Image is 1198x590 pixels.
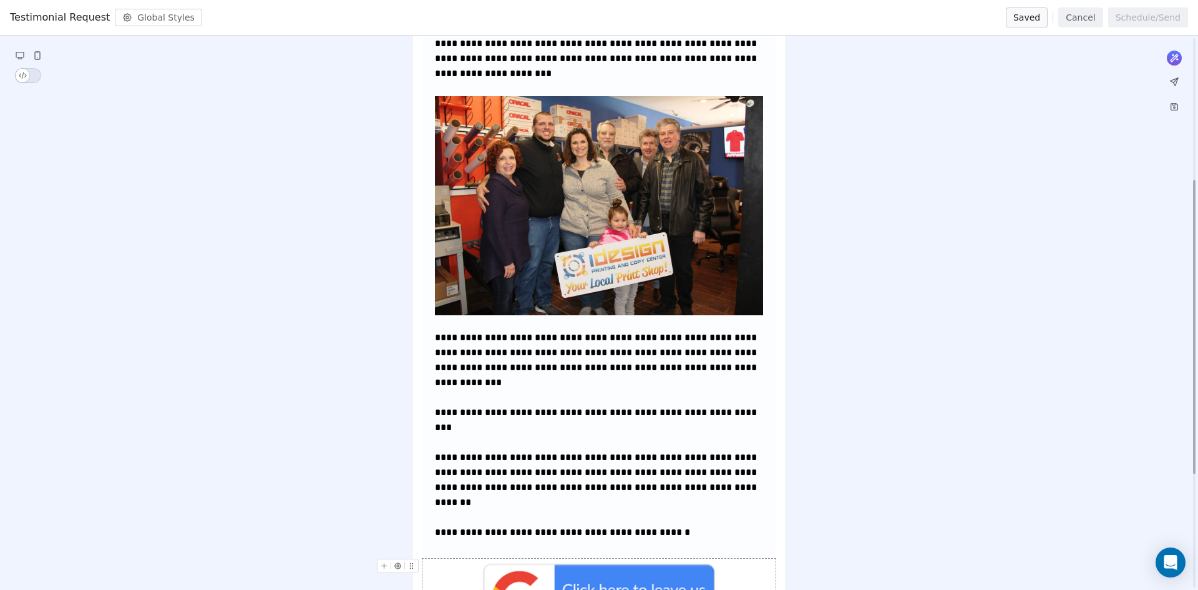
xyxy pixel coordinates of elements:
button: Saved [1006,7,1048,27]
div: Open Intercom Messenger [1156,548,1186,578]
button: Cancel [1058,7,1103,27]
span: Testimonial Request [10,10,110,25]
button: Global Styles [115,9,202,26]
button: Schedule/Send [1108,7,1188,27]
